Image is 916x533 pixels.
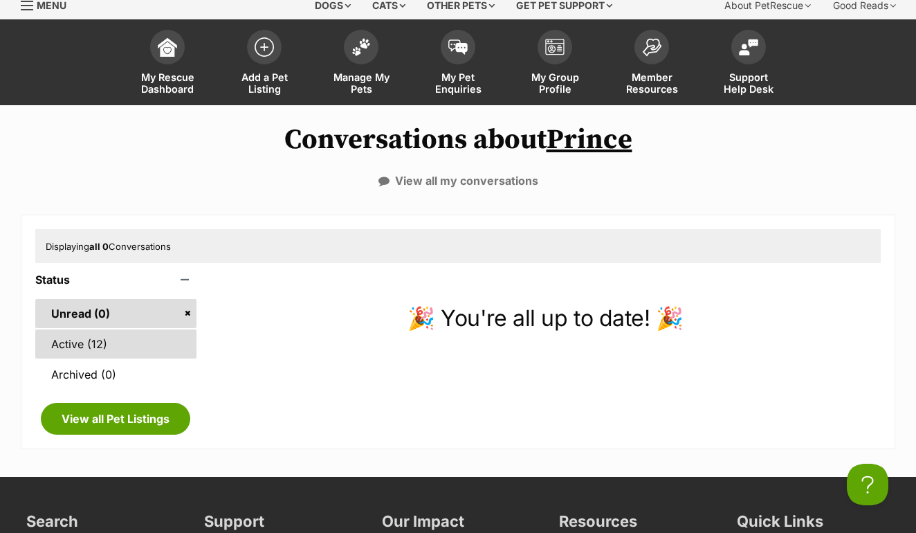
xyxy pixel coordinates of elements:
[717,71,780,95] span: Support Help Desk
[603,23,700,105] a: Member Resources
[119,23,216,105] a: My Rescue Dashboard
[547,123,632,157] a: Prince
[351,38,371,56] img: manage-my-pets-icon-02211641906a0b7f246fdf0571729dbe1e7629f14944591b6c1af311fb30b64b.svg
[739,39,758,55] img: help-desk-icon-fdf02630f3aa405de69fd3d07c3f3aa587a6932b1a1747fa1d2bba05be0121f9.svg
[506,23,603,105] a: My Group Profile
[41,403,190,435] a: View all Pet Listings
[35,360,196,389] a: Archived (0)
[642,38,661,57] img: member-resources-icon-8e73f808a243e03378d46382f2149f9095a855e16c252ad45f914b54edf8863c.svg
[378,174,538,187] a: View all my conversations
[545,39,565,55] img: group-profile-icon-3fa3cf56718a62981997c0bc7e787c4b2cf8bcc04b72c1350f741eb67cf2f40e.svg
[210,302,881,335] p: 🎉 You're all up to date! 🎉
[46,241,171,252] span: Displaying Conversations
[700,23,797,105] a: Support Help Desk
[233,71,295,95] span: Add a Pet Listing
[216,23,313,105] a: Add a Pet Listing
[35,273,196,286] header: Status
[621,71,683,95] span: Member Resources
[89,241,109,252] strong: all 0
[410,23,506,105] a: My Pet Enquiries
[448,39,468,55] img: pet-enquiries-icon-7e3ad2cf08bfb03b45e93fb7055b45f3efa6380592205ae92323e6603595dc1f.svg
[255,37,274,57] img: add-pet-listing-icon-0afa8454b4691262ce3f59096e99ab1cd57d4a30225e0717b998d2c9b9846f56.svg
[158,37,177,57] img: dashboard-icon-eb2f2d2d3e046f16d808141f083e7271f6b2e854fb5c12c21221c1fb7104beca.svg
[136,71,199,95] span: My Rescue Dashboard
[847,464,888,505] iframe: Help Scout Beacon - Open
[313,23,410,105] a: Manage My Pets
[330,71,392,95] span: Manage My Pets
[35,329,196,359] a: Active (12)
[35,299,196,328] a: Unread (0)
[524,71,586,95] span: My Group Profile
[427,71,489,95] span: My Pet Enquiries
